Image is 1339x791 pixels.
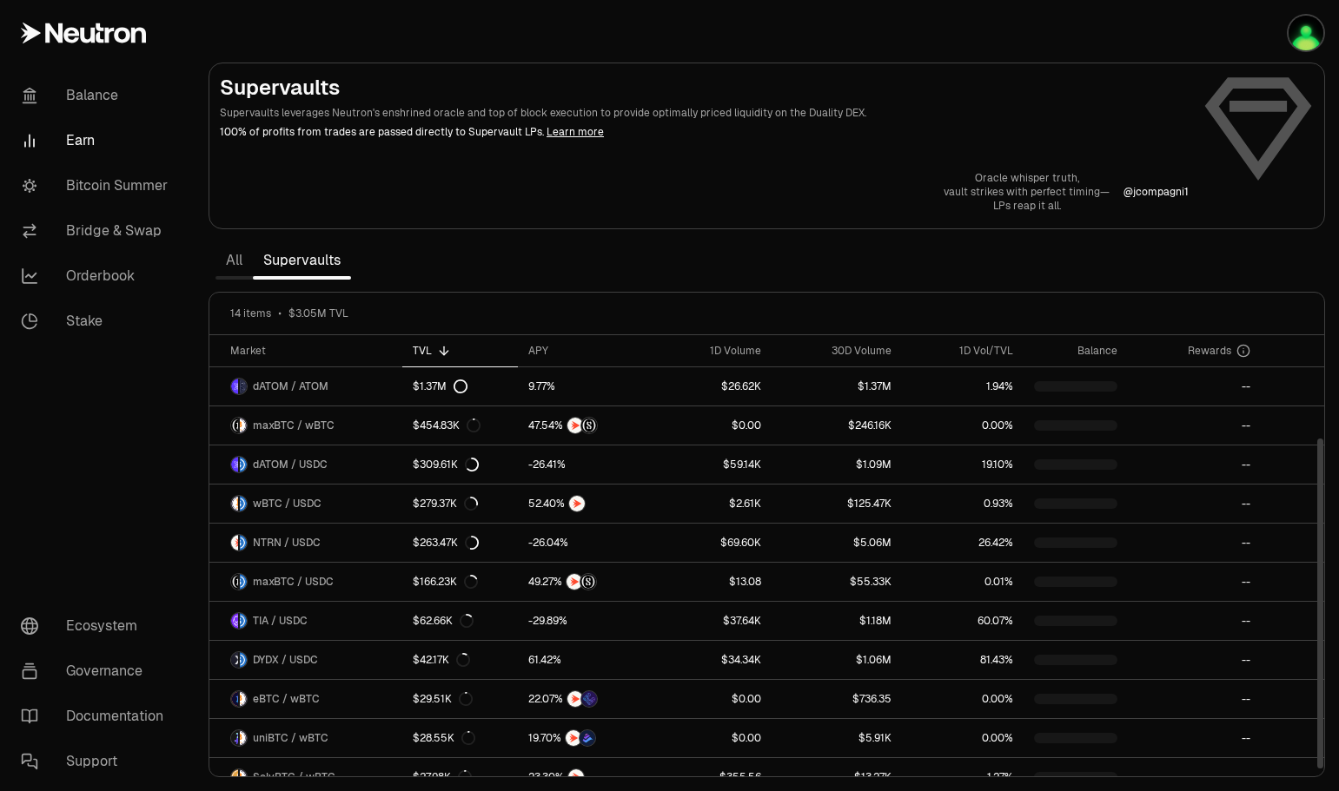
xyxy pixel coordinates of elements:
[902,445,1024,484] a: 19.10%
[402,719,518,757] a: $28.55K
[580,574,596,590] img: Structured Points
[653,445,772,484] a: $59.14K
[240,652,247,668] img: USDC Logo
[231,730,238,746] img: uniBTC Logo
[528,690,643,708] button: NTRNEtherFi Points
[253,243,351,278] a: Supervaults
[220,105,1189,121] p: Supervaults leverages Neutron's enshrined oracle and top of block execution to provide optimally ...
[902,563,1024,601] a: 0.01%
[902,484,1024,523] a: 0.93%
[231,574,238,590] img: maxBTC Logo
[772,406,901,445] a: $246.16K
[240,496,247,511] img: USDC Logo
[581,418,597,433] img: Structured Points
[653,719,772,757] a: $0.00
[253,419,335,432] span: maxBTC / wBTC
[231,418,238,433] img: maxBTC Logo
[902,719,1024,757] a: 0.00%
[231,379,238,394] img: dATOM Logo
[782,344,891,358] div: 30D Volume
[653,524,772,562] a: $69.60K
[7,118,188,163] a: Earn
[528,573,643,590] button: NTRNStructured Points
[1128,719,1261,757] a: --
[413,614,474,628] div: $62.66K
[772,484,901,523] a: $125.47K
[231,496,238,511] img: wBTC Logo
[1124,185,1189,199] a: @jcompagni1
[209,563,402,601] a: maxBTC LogoUSDC LogomaxBTC / USDC
[230,344,392,358] div: Market
[288,307,348,320] span: $3.05M TVL
[653,406,772,445] a: $0.00
[253,458,328,471] span: dATOM / USDC
[568,769,584,785] img: NTRN
[569,496,585,511] img: NTRN
[253,653,318,667] span: DYDX / USDC
[902,406,1024,445] a: 0.00%
[518,719,653,757] a: NTRNBedrock Diamonds
[1128,680,1261,718] a: --
[240,535,247,550] img: USDC Logo
[518,563,653,601] a: NTRNStructured Points
[253,692,320,706] span: eBTC / wBTC
[653,602,772,640] a: $37.64K
[902,641,1024,679] a: 81.43%
[581,691,597,707] img: EtherFi Points
[1128,367,1261,405] a: --
[944,171,1110,185] p: Oracle whisper truth,
[1034,344,1117,358] div: Balance
[253,536,321,550] span: NTRN / USDC
[528,729,643,747] button: NTRNBedrock Diamonds
[653,641,772,679] a: $34.34K
[944,171,1110,213] a: Oracle whisper truth,vault strikes with perfect timing—LPs reap it all.
[902,680,1024,718] a: 0.00%
[240,730,247,746] img: wBTC Logo
[209,602,402,640] a: TIA LogoUSDC LogoTIA / USDC
[518,680,653,718] a: NTRNEtherFi Points
[240,457,247,472] img: USDC Logo
[7,649,188,694] a: Governance
[209,445,402,484] a: dATOM LogoUSDC LogodATOM / USDC
[518,484,653,523] a: NTRN
[547,125,604,139] a: Learn more
[944,199,1110,213] p: LPs reap it all.
[944,185,1110,199] p: vault strikes with perfect timing—
[567,691,583,707] img: NTRN
[580,730,595,746] img: Bedrock Diamonds
[402,602,518,640] a: $62.66K
[528,495,643,512] button: NTRN
[240,418,247,433] img: wBTC Logo
[664,344,761,358] div: 1D Volume
[772,563,901,601] a: $55.33K
[215,243,253,278] a: All
[253,497,321,511] span: wBTC / USDC
[231,457,238,472] img: dATOM Logo
[413,731,475,745] div: $28.55K
[240,691,247,707] img: wBTC Logo
[413,575,478,589] div: $166.23K
[240,379,247,394] img: ATOM Logo
[231,652,238,668] img: DYDX Logo
[7,603,188,649] a: Ecosystem
[240,769,247,785] img: wBTC Logo
[209,641,402,679] a: DYDX LogoUSDC LogoDYDX / USDC
[1124,185,1189,199] p: @ jcompagni1
[7,739,188,784] a: Support
[402,406,518,445] a: $454.83K
[253,614,308,628] span: TIA / USDC
[413,458,479,471] div: $309.61K
[528,768,643,786] button: NTRN
[7,208,188,254] a: Bridge & Swap
[772,367,901,405] a: $1.37M
[402,563,518,601] a: $166.23K
[528,344,643,358] div: APY
[653,484,772,523] a: $2.61K
[413,770,472,784] div: $27.98K
[518,406,653,445] a: NTRNStructured Points
[413,653,470,667] div: $42.17K
[7,163,188,208] a: Bitcoin Summer
[253,379,328,393] span: dATOM / ATOM
[253,770,335,784] span: SolvBTC / wBTC
[912,344,1013,358] div: 1D Vol/TVL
